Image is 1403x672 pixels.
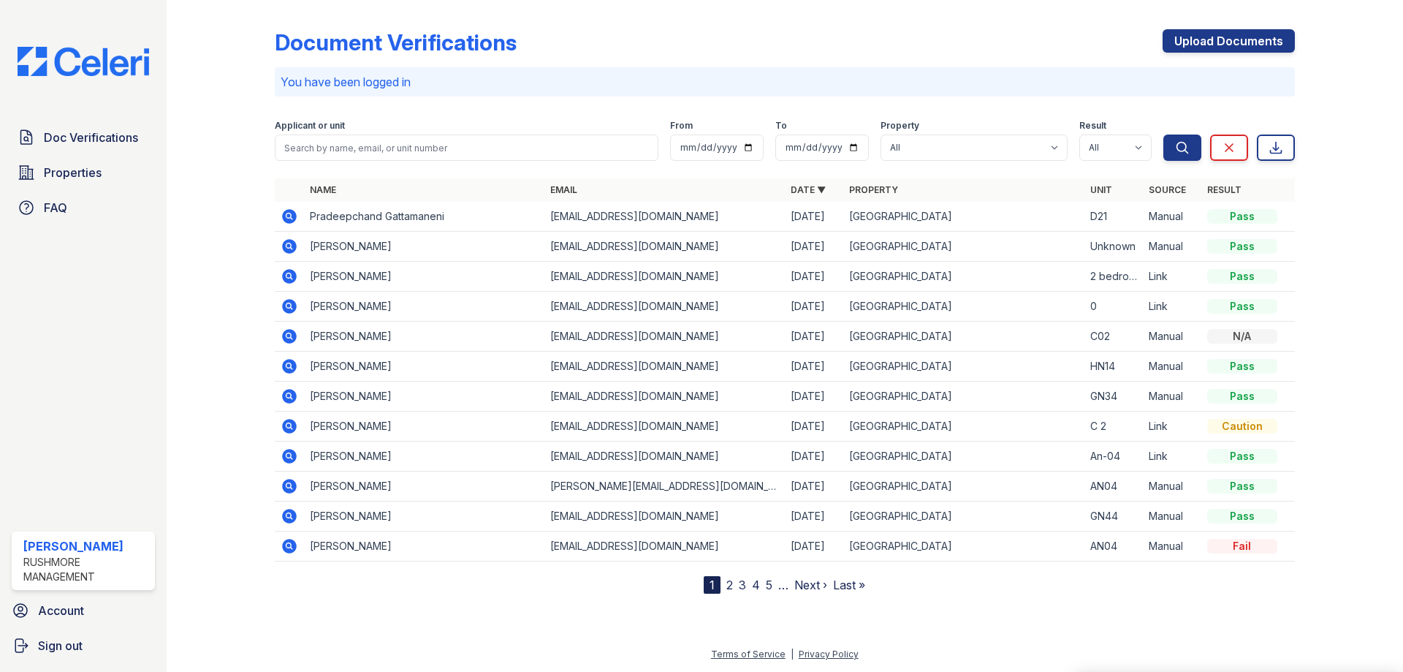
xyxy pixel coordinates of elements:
a: Source [1149,184,1186,195]
td: [PERSON_NAME] [304,292,544,322]
td: [EMAIL_ADDRESS][DOMAIN_NAME] [544,532,785,562]
td: [GEOGRAPHIC_DATA] [843,232,1084,262]
td: GN44 [1084,502,1143,532]
td: [PERSON_NAME] [304,502,544,532]
label: Property [881,120,919,132]
p: You have been logged in [281,73,1289,91]
td: [DATE] [785,532,843,562]
td: [DATE] [785,322,843,352]
td: [PERSON_NAME] [304,262,544,292]
td: [DATE] [785,202,843,232]
td: [DATE] [785,412,843,442]
a: Unit [1090,184,1112,195]
td: [GEOGRAPHIC_DATA] [843,532,1084,562]
a: Property [849,184,898,195]
td: Manual [1143,532,1201,562]
a: 3 [739,578,746,592]
a: Result [1207,184,1242,195]
td: Link [1143,262,1201,292]
td: [PERSON_NAME] [304,382,544,412]
td: D21 [1084,202,1143,232]
span: Sign out [38,637,83,654]
a: Properties [12,158,155,187]
td: AN04 [1084,472,1143,502]
td: HN14 [1084,352,1143,382]
a: Terms of Service [711,649,786,660]
a: 4 [752,578,760,592]
td: [DATE] [785,472,843,502]
span: Properties [44,164,102,181]
span: FAQ [44,199,67,216]
td: Link [1143,292,1201,322]
td: [DATE] [785,262,843,292]
a: Last » [833,578,865,592]
td: [GEOGRAPHIC_DATA] [843,352,1084,382]
td: [GEOGRAPHIC_DATA] [843,412,1084,442]
td: Manual [1143,352,1201,382]
td: [GEOGRAPHIC_DATA] [843,292,1084,322]
div: Pass [1207,269,1277,284]
td: [DATE] [785,292,843,322]
a: Date ▼ [791,184,826,195]
td: [GEOGRAPHIC_DATA] [843,382,1084,412]
a: Email [550,184,577,195]
td: [DATE] [785,502,843,532]
label: To [775,120,787,132]
td: Manual [1143,232,1201,262]
td: [PERSON_NAME] [304,412,544,442]
td: [EMAIL_ADDRESS][DOMAIN_NAME] [544,382,785,412]
td: [GEOGRAPHIC_DATA] [843,502,1084,532]
a: Privacy Policy [799,649,859,660]
label: From [670,120,693,132]
td: [DATE] [785,232,843,262]
label: Applicant or unit [275,120,345,132]
td: [GEOGRAPHIC_DATA] [843,202,1084,232]
td: [PERSON_NAME] [304,472,544,502]
div: Pass [1207,209,1277,224]
div: Pass [1207,359,1277,374]
span: … [778,576,788,594]
td: [GEOGRAPHIC_DATA] [843,472,1084,502]
a: 5 [766,578,772,592]
td: Manual [1143,502,1201,532]
img: CE_Logo_Blue-a8612792a0a2168367f1c8372b55b34899dd931a85d93a1a3d3e32e68fde9ad4.png [6,47,161,76]
td: Link [1143,412,1201,442]
div: Pass [1207,509,1277,524]
td: [EMAIL_ADDRESS][DOMAIN_NAME] [544,202,785,232]
a: Sign out [6,631,161,660]
a: 2 [726,578,733,592]
td: [PERSON_NAME] [304,442,544,472]
div: Caution [1207,419,1277,434]
div: [PERSON_NAME] [23,537,149,555]
td: [DATE] [785,442,843,472]
td: Manual [1143,382,1201,412]
div: Fail [1207,539,1277,554]
div: | [791,649,794,660]
td: [EMAIL_ADDRESS][DOMAIN_NAME] [544,262,785,292]
td: [PERSON_NAME] [304,532,544,562]
td: 0 [1084,292,1143,322]
td: Pradeepchand Gattamaneni [304,202,544,232]
td: GN34 [1084,382,1143,412]
td: [PERSON_NAME] [304,322,544,352]
span: Doc Verifications [44,129,138,146]
td: [EMAIL_ADDRESS][DOMAIN_NAME] [544,412,785,442]
a: FAQ [12,193,155,222]
div: Document Verifications [275,29,517,56]
td: AN04 [1084,532,1143,562]
td: [EMAIL_ADDRESS][DOMAIN_NAME] [544,502,785,532]
div: Pass [1207,389,1277,404]
div: Pass [1207,299,1277,314]
td: [EMAIL_ADDRESS][DOMAIN_NAME] [544,352,785,382]
label: Result [1079,120,1106,132]
div: Rushmore Management [23,555,149,584]
td: [GEOGRAPHIC_DATA] [843,442,1084,472]
td: Link [1143,442,1201,472]
td: [PERSON_NAME] [304,232,544,262]
div: N/A [1207,329,1277,344]
a: Account [6,596,161,625]
td: Manual [1143,322,1201,352]
div: 1 [704,576,720,594]
td: [EMAIL_ADDRESS][DOMAIN_NAME] [544,232,785,262]
a: Upload Documents [1163,29,1295,53]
